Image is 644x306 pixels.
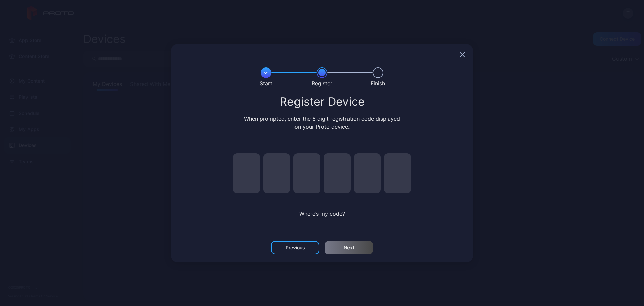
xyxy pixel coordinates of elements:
input: pin code 1 of 6 [233,153,260,193]
input: pin code 6 of 6 [384,153,411,193]
button: Next [325,241,373,254]
span: Where’s my code? [299,210,345,217]
div: When prompted, enter the 6 digit registration code displayed on your Proto device. [243,115,402,131]
input: pin code 4 of 6 [324,153,351,193]
div: Register [312,79,332,87]
input: pin code 5 of 6 [354,153,381,193]
div: Finish [371,79,385,87]
div: Start [260,79,272,87]
input: pin code 3 of 6 [293,153,320,193]
button: Previous [271,241,319,254]
div: Previous [286,245,305,250]
input: pin code 2 of 6 [263,153,290,193]
div: Next [344,245,354,250]
div: Register Device [179,96,465,108]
